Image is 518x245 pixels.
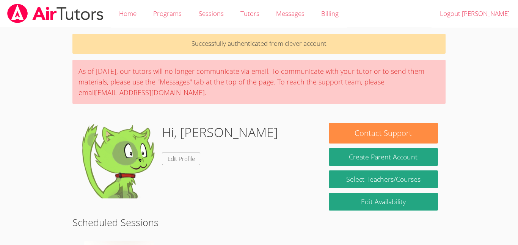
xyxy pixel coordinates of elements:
[72,60,446,104] div: As of [DATE], our tutors will no longer communicate via email. To communicate with your tutor or ...
[276,9,305,18] span: Messages
[6,4,104,23] img: airtutors_banner-c4298cdbf04f3fff15de1276eac7730deb9818008684d7c2e4769d2f7ddbe033.png
[72,215,446,229] h2: Scheduled Sessions
[72,34,446,54] p: Successfully authenticated from clever account
[329,193,438,211] a: Edit Availability
[329,123,438,144] button: Contact Support
[162,153,201,165] a: Edit Profile
[329,148,438,166] button: Create Parent Account
[162,123,278,142] h1: Hi, [PERSON_NAME]
[329,170,438,188] a: Select Teachers/Courses
[80,123,156,198] img: default.png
